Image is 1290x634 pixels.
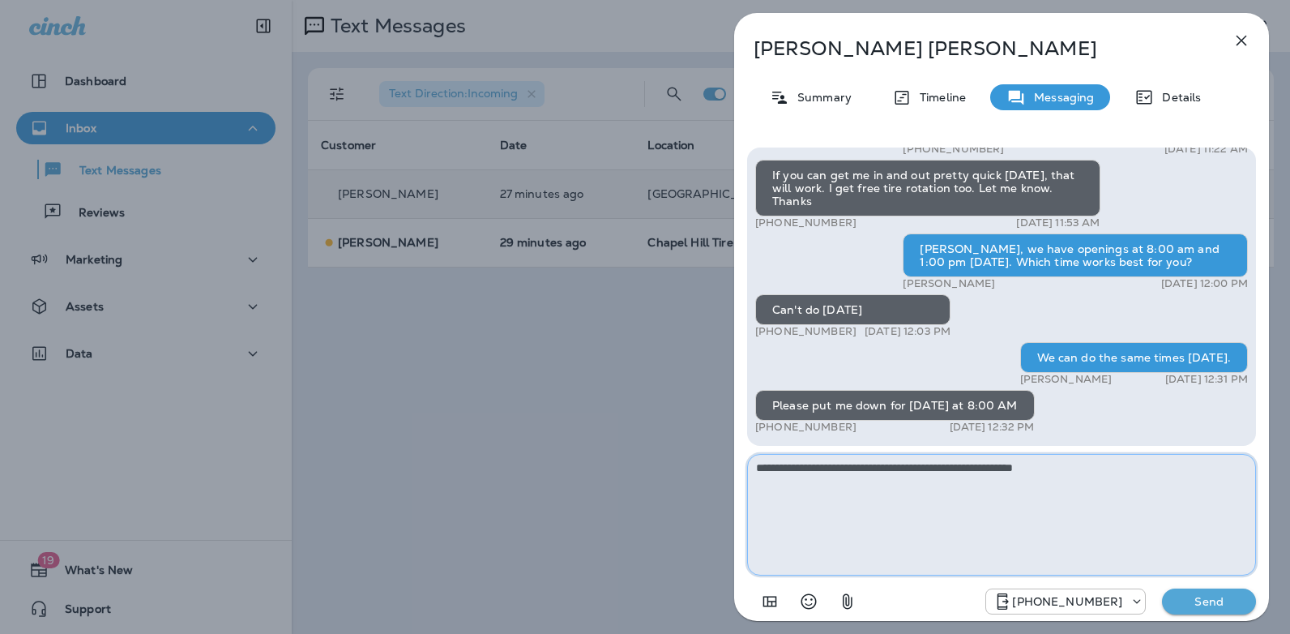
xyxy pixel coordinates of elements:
[1016,216,1100,229] p: [DATE] 11:53 AM
[754,585,786,618] button: Add in a premade template
[1161,277,1248,290] p: [DATE] 12:00 PM
[912,91,966,104] p: Timeline
[755,160,1100,216] div: If you can get me in and out pretty quick [DATE], that will work. I get free tire rotation too. L...
[903,277,995,290] p: [PERSON_NAME]
[755,421,856,434] p: [PHONE_NUMBER]
[1020,342,1248,373] div: We can do the same times [DATE].
[792,585,825,618] button: Select an emoji
[755,294,950,325] div: Can't do [DATE]
[1164,143,1248,156] p: [DATE] 11:22 AM
[986,592,1145,611] div: +1 (984) 409-9300
[950,421,1035,434] p: [DATE] 12:32 PM
[865,325,950,338] p: [DATE] 12:03 PM
[1175,594,1243,609] p: Send
[1162,589,1256,615] button: Send
[755,216,856,229] p: [PHONE_NUMBER]
[1020,373,1113,386] p: [PERSON_NAME]
[1026,91,1094,104] p: Messaging
[754,37,1196,60] p: [PERSON_NAME] [PERSON_NAME]
[755,325,856,338] p: [PHONE_NUMBER]
[1154,91,1201,104] p: Details
[1165,373,1248,386] p: [DATE] 12:31 PM
[1012,595,1122,608] p: [PHONE_NUMBER]
[903,233,1248,277] div: [PERSON_NAME], we have openings at 8:00 am and 1:00 pm [DATE]. Which time works best for you?
[789,91,852,104] p: Summary
[755,390,1035,421] div: Please put me down for [DATE] at 8:00 AM
[903,143,1004,156] p: [PHONE_NUMBER]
